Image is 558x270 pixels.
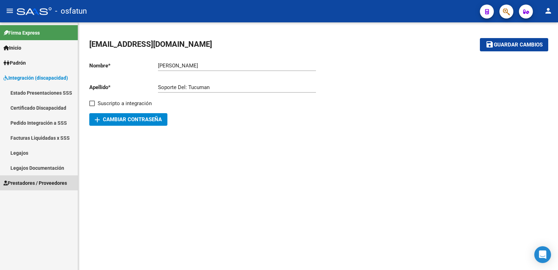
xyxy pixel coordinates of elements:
button: Cambiar Contraseña [89,113,167,126]
div: Open Intercom Messenger [534,246,551,263]
span: Cambiar Contraseña [95,116,162,123]
span: Firma Express [3,29,40,37]
span: [EMAIL_ADDRESS][DOMAIN_NAME] [89,40,212,49]
span: - osfatun [55,3,87,19]
span: Suscripto a integración [98,99,152,108]
p: Apellido [89,83,158,91]
mat-icon: save [485,40,494,49]
mat-icon: add [93,116,101,124]
span: Inicio [3,44,21,52]
mat-icon: person [544,7,552,15]
mat-icon: menu [6,7,14,15]
span: Prestadores / Proveedores [3,179,67,187]
span: Guardar cambios [494,42,543,48]
span: Padrón [3,59,26,67]
button: Guardar cambios [480,38,548,51]
span: Integración (discapacidad) [3,74,68,82]
p: Nombre [89,62,158,70]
